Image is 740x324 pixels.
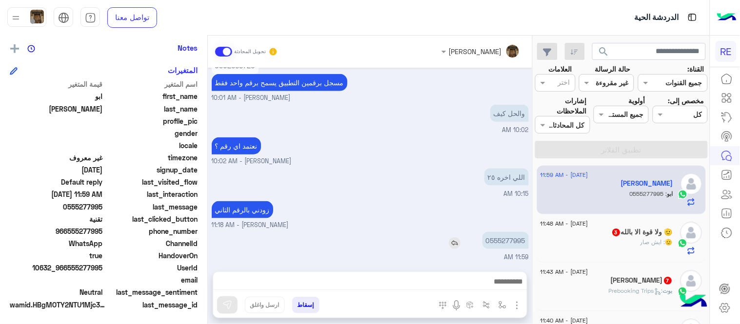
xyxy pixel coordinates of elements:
button: search [592,43,616,64]
img: WhatsApp [678,238,688,248]
img: WhatsApp [678,286,688,296]
span: true [10,250,103,261]
span: wamid.HBgMOTY2NTU1Mjc3OTk1FQIAEhgUM0FEMDQxMTMyNjREMUVGNjc4NkUA [10,300,107,310]
span: last_message_id [109,300,198,310]
span: قيمة المتغير [10,79,103,89]
span: تقنية [10,214,103,224]
label: إشارات الملاحظات [535,95,587,116]
span: profile_pic [105,116,198,126]
span: 2025-07-25T08:12:40.547Z [10,165,103,175]
button: Trigger scenario [479,297,495,313]
span: غير معروف [10,152,103,163]
h6: Notes [178,43,198,52]
img: select flow [499,301,506,309]
button: ارسل واغلق [245,297,285,313]
img: hulul-logo.png [677,285,711,319]
span: اسم المتغير [105,79,198,89]
img: send voice note [451,300,462,311]
img: add [10,44,19,53]
a: تواصل معنا [107,7,157,28]
span: phone_number [105,226,198,236]
span: last_message [105,202,198,212]
span: [PERSON_NAME] - 10:01 AM [212,94,291,103]
span: 2 [10,238,103,248]
span: search [598,46,610,57]
h5: ابو حمد [621,179,673,188]
button: select flow [495,297,511,313]
label: أولوية [629,95,645,106]
span: gender [105,128,198,138]
button: تطبيق الفلاتر [535,141,708,158]
img: defaultAdmin.png [680,222,702,244]
img: tab [58,12,69,23]
a: tab [80,7,100,28]
span: null [10,140,103,151]
img: WhatsApp [678,190,688,199]
p: 27/8/2025, 10:01 AM [212,74,347,91]
span: last_visited_flow [105,177,198,187]
img: notes [27,45,35,53]
img: send attachment [511,300,523,311]
img: send message [222,300,232,310]
span: بوت [663,287,673,294]
span: 7 [664,277,672,285]
span: 2025-08-27T08:59:10.589Z [10,189,103,199]
span: [DATE] - 11:48 AM [540,219,588,228]
div: اختر [558,77,572,90]
h5: سلطان زمان [611,276,673,285]
span: 10:15 AM [504,190,529,197]
span: 0555277995 [630,190,667,197]
span: HandoverOn [105,250,198,261]
span: [PERSON_NAME] - 10:02 AM [212,157,292,166]
p: 27/8/2025, 11:18 AM [212,201,273,218]
img: userImage [30,10,44,23]
img: Trigger scenario [482,301,490,309]
span: locale [105,140,198,151]
span: 0 [10,287,103,297]
span: ايش صار [640,238,666,246]
button: create order [462,297,479,313]
span: UserId [105,263,198,273]
p: 27/8/2025, 11:59 AM [482,232,529,249]
span: null [10,128,103,138]
img: Logo [717,7,737,28]
span: 0555277995 [10,202,103,212]
label: مخصص إلى: [668,95,704,106]
span: null [10,275,103,285]
img: tab [686,11,699,23]
span: حمد [10,104,103,114]
img: make a call [439,302,447,309]
img: create order [466,301,474,309]
span: Default reply [10,177,103,187]
small: تحويل المحادثة [234,48,266,56]
span: 3 [613,229,620,236]
h5: 🫡 ولا قوة الا بالله [612,228,673,236]
span: [PERSON_NAME] - 11:18 AM [212,221,289,230]
p: 27/8/2025, 10:02 AM [490,105,529,122]
span: 🫡 [666,238,673,246]
img: defaultAdmin.png [680,173,702,195]
label: حالة الرسالة [595,64,631,74]
span: last_message_sentiment [105,287,198,297]
span: first_name [105,91,198,101]
span: last_clicked_button [105,214,198,224]
button: إسقاط [292,297,320,313]
img: reply [449,237,460,249]
span: email [105,275,198,285]
label: العلامات [548,64,572,74]
label: القناة: [687,64,704,74]
span: 11:59 AM [504,253,529,261]
img: defaultAdmin.png [680,270,702,292]
span: ChannelId [105,238,198,248]
p: 27/8/2025, 10:15 AM [484,169,529,186]
img: tab [85,12,96,23]
div: RE [716,41,737,62]
p: 27/8/2025, 10:02 AM [212,137,261,154]
span: : Prebooking Trips [609,287,663,294]
span: last_interaction [105,189,198,199]
h6: المتغيرات [168,66,198,75]
span: 966555277995 [10,226,103,236]
p: الدردشة الحية [635,11,679,24]
span: signup_date [105,165,198,175]
span: [DATE] - 11:43 AM [540,267,588,276]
